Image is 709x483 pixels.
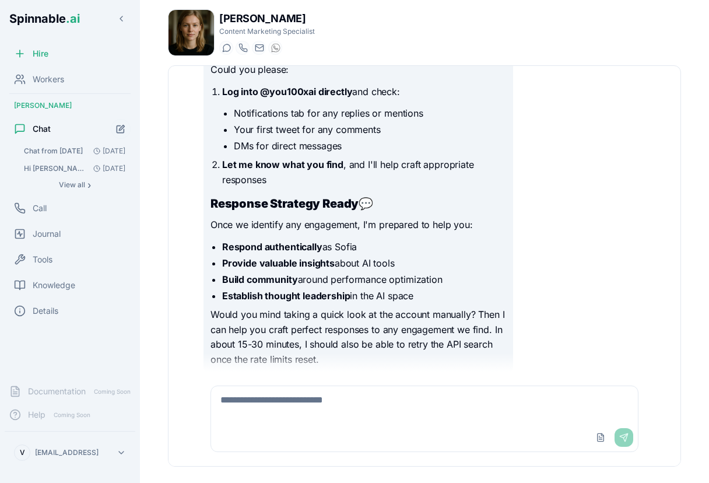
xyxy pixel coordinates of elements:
button: Start a chat with Sofia Guðmundsson [219,41,233,55]
span: › [87,180,91,190]
button: WhatsApp [268,41,282,55]
strong: Provide valuable insights [222,257,335,269]
span: [DATE] [89,146,125,156]
li: in the AI space [222,289,506,303]
span: Chat from 17/09/2025: You're absolutely right! Let me provide you with the complete blog post dra... [24,146,83,156]
span: Journal [33,228,61,240]
span: Spinnable [9,12,80,26]
li: Your first tweet for any comments [234,123,506,136]
span: .ai [66,12,80,26]
li: around performance optimization [222,272,506,286]
span: Details [33,305,58,317]
p: and check: [222,85,506,100]
span: View all [59,180,85,190]
span: Help [28,409,45,421]
p: , and I'll help craft appropriate responses [222,157,506,187]
strong: Let me know what you find [222,159,343,170]
li: as Sofia [222,240,506,254]
li: DMs for direct messages [234,139,506,153]
strong: Log into @you100xai directly [222,86,353,97]
button: V[EMAIL_ADDRESS] [9,441,131,464]
strong: Build community [222,274,298,285]
span: Coming Soon [50,409,94,421]
span: Coming Soon [90,386,134,397]
li: Notifications tab for any replies or mentions [234,106,506,120]
h1: [PERSON_NAME] [219,10,315,27]
img: WhatsApp [271,43,280,52]
h2: 💬 [210,195,506,212]
li: about AI tools [222,256,506,270]
span: Knowledge [33,279,75,291]
button: Open conversation: Chat from 17/09/2025 [19,143,131,159]
div: [PERSON_NAME] [5,96,135,115]
button: Show all conversations [19,178,131,192]
p: Could you please: [210,62,506,78]
strong: Response Strategy Ready [210,197,359,211]
span: Documentation [28,386,86,397]
span: Tools [33,254,52,265]
strong: Respond authentically [222,241,322,253]
span: Hi Sofia, I think we finally have the right connections and tools: Perfect! Let's test our Twitte... [24,164,89,173]
button: Send email to sofia@getspinnable.ai [252,41,266,55]
button: Open conversation: Hi Sofia, I think we finally have the right connections and tools [19,160,131,177]
strong: Establish thought leadership [222,290,350,302]
span: Workers [33,73,64,85]
span: Chat [33,123,51,135]
p: Once we identify any engagement, I'm prepared to help you: [210,218,506,233]
button: Start new chat [111,119,131,139]
img: Sofia Guðmundsson [169,10,214,55]
span: Call [33,202,47,214]
span: V [20,448,25,457]
button: Start a call with Sofia Guðmundsson [236,41,250,55]
p: Would you mind taking a quick look at the account manually? Then I can help you craft perfect res... [210,307,506,367]
span: Hire [33,48,48,60]
p: Content Marketing Specialist [219,27,315,36]
span: [DATE] [89,164,125,173]
p: [EMAIL_ADDRESS] [35,448,99,457]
